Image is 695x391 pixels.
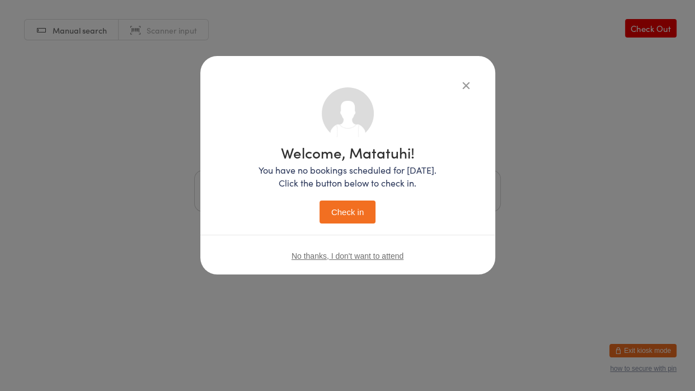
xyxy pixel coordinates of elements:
[322,87,374,139] img: no_photo.png
[292,252,403,260] button: No thanks, I don't want to attend
[320,201,375,224] button: Check in
[259,164,436,189] p: You have no bookings scheduled for [DATE]. Click the button below to check in.
[259,145,436,160] h1: Welcome, Matatuhi!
